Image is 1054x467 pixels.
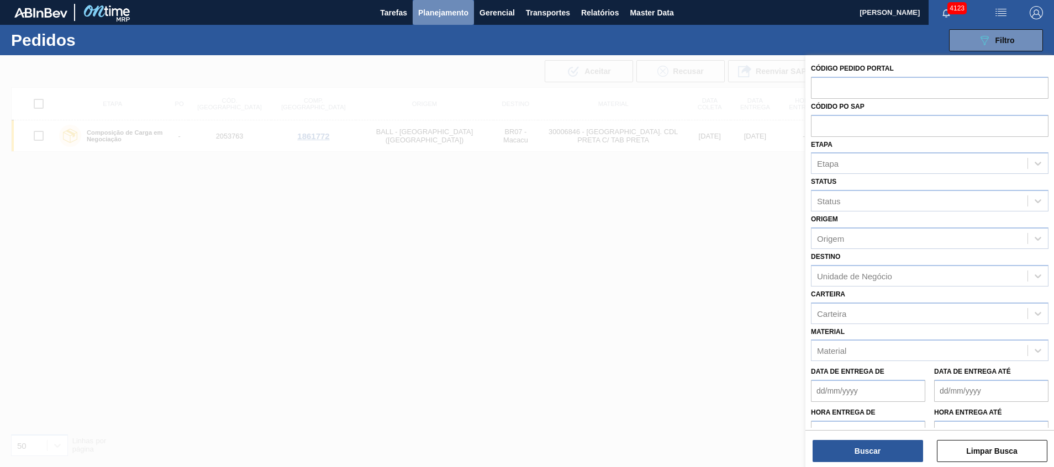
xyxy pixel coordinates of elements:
h1: Pedidos [11,34,176,46]
label: Hora entrega até [934,405,1048,421]
span: Tarefas [380,6,407,19]
span: 4123 [947,2,967,14]
label: Material [811,328,845,336]
span: Gerencial [479,6,515,19]
label: Destino [811,253,840,261]
div: Etapa [817,159,839,168]
label: Código Pedido Portal [811,65,894,72]
div: Origem [817,233,844,243]
span: Filtro [995,36,1015,45]
label: Origem [811,215,838,223]
label: Códido PO SAP [811,103,865,110]
div: Unidade de Negócio [817,271,892,280]
div: Material [817,346,846,355]
input: dd/mm/yyyy [811,380,925,402]
span: Relatórios [581,6,619,19]
input: dd/mm/yyyy [934,380,1048,402]
span: Planejamento [418,6,468,19]
label: Data de Entrega até [934,368,1011,375]
div: Status [817,197,841,206]
button: Filtro [949,29,1043,51]
span: Master Data [630,6,673,19]
span: Transportes [526,6,570,19]
div: Carteira [817,309,846,318]
img: Logout [1030,6,1043,19]
label: Data de Entrega de [811,368,884,375]
label: Status [811,178,836,185]
label: Hora entrega de [811,405,925,421]
button: Notificações [929,5,964,20]
label: Carteira [811,290,845,298]
img: TNhmsLtSVTkK8tSr43FrP2fwEKptu5GPRR3wAAAABJRU5ErkJggg== [14,8,67,18]
label: Etapa [811,141,832,148]
img: userActions [994,6,1008,19]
